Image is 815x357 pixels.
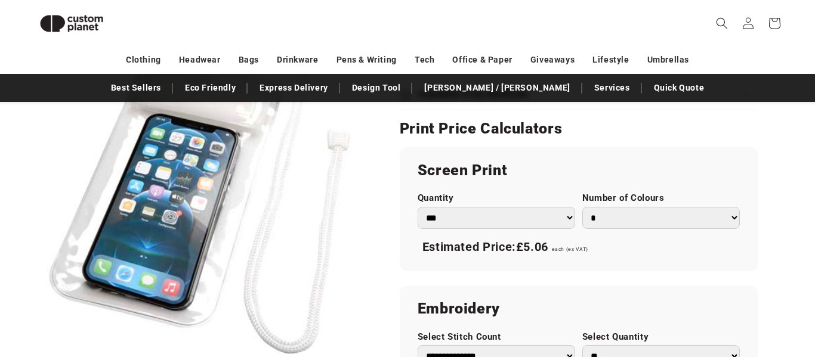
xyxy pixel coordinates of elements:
[452,49,512,70] a: Office & Paper
[418,331,575,343] label: Select Stitch Count
[552,246,588,252] span: each (ex VAT)
[30,5,113,42] img: Custom Planet
[126,49,161,70] a: Clothing
[337,49,397,70] a: Pens & Writing
[239,49,259,70] a: Bags
[400,119,758,138] h2: Print Price Calculators
[179,49,221,70] a: Headwear
[592,49,629,70] a: Lifestyle
[418,193,575,204] label: Quantity
[588,77,636,98] a: Services
[418,299,740,318] h2: Embroidery
[516,240,548,254] span: £5.06
[105,77,167,98] a: Best Sellers
[179,77,242,98] a: Eco Friendly
[418,77,576,98] a: [PERSON_NAME] / [PERSON_NAME]
[415,49,434,70] a: Tech
[582,331,740,343] label: Select Quantity
[254,77,334,98] a: Express Delivery
[647,49,689,70] a: Umbrellas
[418,235,740,260] div: Estimated Price:
[582,193,740,204] label: Number of Colours
[648,77,711,98] a: Quick Quote
[755,300,815,357] iframe: Chat Widget
[277,49,318,70] a: Drinkware
[709,10,735,36] summary: Search
[346,77,407,98] a: Design Tool
[530,49,575,70] a: Giveaways
[418,161,740,180] h2: Screen Print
